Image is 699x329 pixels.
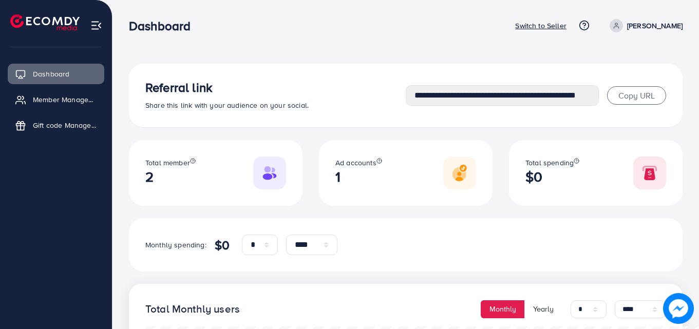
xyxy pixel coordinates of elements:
[525,168,579,185] h2: $0
[145,168,196,185] h2: 2
[335,158,376,168] span: Ad accounts
[606,19,683,32] a: [PERSON_NAME]
[633,157,666,189] img: Responsive image
[10,14,80,30] img: logo
[253,157,286,189] img: Responsive image
[145,303,240,316] h4: Total Monthly users
[33,69,69,79] span: Dashboard
[90,20,102,31] img: menu
[525,158,574,168] span: Total spending
[627,20,683,32] p: [PERSON_NAME]
[618,90,655,101] span: Copy URL
[8,64,104,84] a: Dashboard
[664,294,693,323] img: image
[8,115,104,136] a: Gift code Management
[515,20,566,32] p: Switch to Seller
[8,89,104,110] a: Member Management
[129,18,199,33] h3: Dashboard
[145,158,190,168] span: Total member
[33,94,97,105] span: Member Management
[335,168,382,185] h2: 1
[145,80,406,95] h3: Referral link
[607,86,666,105] button: Copy URL
[443,157,476,189] img: Responsive image
[33,120,97,130] span: Gift code Management
[145,100,309,110] span: Share this link with your audience on your social.
[481,300,525,318] button: Monthly
[215,238,230,253] h4: $0
[524,300,562,318] button: Yearly
[145,239,206,251] p: Monthly spending:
